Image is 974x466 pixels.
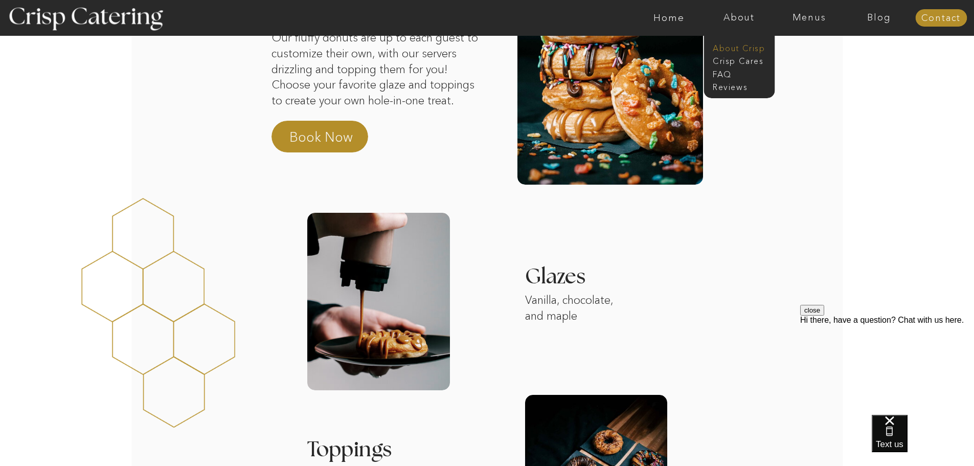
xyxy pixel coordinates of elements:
[713,81,764,91] a: Reviews
[525,293,633,354] p: Vanilla, chocolate, and maple
[525,267,667,294] h3: Glazes
[713,55,772,65] a: Crisp Cares
[634,13,704,23] a: Home
[800,305,974,428] iframe: podium webchat widget prompt
[289,128,379,152] a: Book Now
[713,42,772,52] a: About Crisp
[872,415,974,466] iframe: podium webchat widget bubble
[704,13,774,23] a: About
[774,13,844,23] a: Menus
[713,69,764,78] a: faq
[915,13,967,24] a: Contact
[307,439,492,464] h3: Toppings
[844,13,914,23] a: Blog
[271,30,487,110] p: Our fluffy donuts are up to each guest to customize their own, with our servers drizzling and top...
